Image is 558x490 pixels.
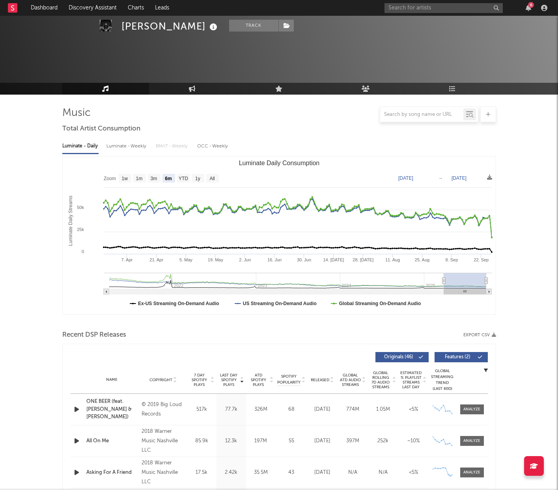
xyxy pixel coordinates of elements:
[189,373,210,387] span: 7 Day Spotify Plays
[189,469,215,477] div: 17.5k
[309,406,336,414] div: [DATE]
[340,406,366,414] div: 774M
[63,157,496,314] svg: Luminate Daily Consumption
[463,333,496,337] button: Export CSV
[142,427,185,455] div: 2018 Warner Music Nashville LLC
[142,458,185,487] div: 2018 Warner Music Nashville LLC
[62,330,126,340] span: Recent DSP Releases
[398,175,413,181] text: [DATE]
[195,176,200,181] text: 1y
[218,437,244,445] div: 12.3k
[438,175,443,181] text: →
[384,3,503,13] input: Search for artists
[278,469,305,477] div: 43
[207,257,223,262] text: 19. May
[121,176,128,181] text: 1w
[248,437,274,445] div: 197M
[189,437,215,445] div: 85.9k
[370,437,396,445] div: 252k
[86,437,138,445] a: All On Me
[278,437,305,445] div: 55
[370,371,392,389] span: Global Rolling 7D Audio Streams
[248,406,274,414] div: 326M
[353,257,373,262] text: 28. [DATE]
[277,374,300,386] span: Spotify Popularity
[309,469,336,477] div: [DATE]
[104,176,116,181] text: Zoom
[385,257,399,262] text: 11. Aug
[239,160,319,166] text: Luminate Daily Consumption
[340,373,361,387] span: Global ATD Audio Streams
[67,196,73,246] text: Luminate Daily Streams
[248,373,269,387] span: ATD Spotify Plays
[278,406,305,414] div: 68
[381,355,417,360] span: Originals ( 46 )
[218,469,244,477] div: 2.42k
[229,20,278,32] button: Track
[267,257,282,262] text: 16. Jun
[370,469,396,477] div: N/A
[189,406,215,414] div: 517k
[149,257,163,262] text: 21. Apr
[86,377,138,383] div: Name
[375,352,429,362] button: Originals(46)
[400,437,427,445] div: ~ 10 %
[197,140,229,153] div: OCC - Weekly
[297,257,311,262] text: 30. Jun
[400,469,427,477] div: <5%
[414,257,429,262] text: 25. Aug
[209,176,215,181] text: All
[452,175,467,181] text: [DATE]
[431,368,454,392] div: Global Streaming Trend (Last 60D)
[440,355,476,360] span: Features ( 2 )
[400,406,427,414] div: <5%
[311,378,329,382] span: Released
[380,112,463,118] input: Search by song name or URL
[248,469,274,477] div: 35.5M
[86,469,138,477] a: Asking For A Friend
[340,437,366,445] div: 397M
[526,5,531,11] button: 6
[178,176,188,181] text: YTD
[528,2,534,8] div: 6
[77,227,84,232] text: 25k
[142,400,185,419] div: © 2019 Big Loud Records
[218,373,239,387] span: Last Day Spotify Plays
[323,257,344,262] text: 14. [DATE]
[474,257,489,262] text: 22. Sep
[106,140,148,153] div: Luminate - Weekly
[121,257,133,262] text: 7. Apr
[149,378,172,382] span: Copyright
[165,176,172,181] text: 6m
[81,249,84,254] text: 0
[340,469,366,477] div: N/A
[435,352,488,362] button: Features(2)
[136,176,142,181] text: 1m
[309,437,336,445] div: [DATE]
[62,124,140,134] span: Total Artist Consumption
[400,371,422,389] span: Estimated % Playlist Streams Last Day
[138,301,219,306] text: Ex-US Streaming On-Demand Audio
[179,257,193,262] text: 5. May
[239,257,251,262] text: 2. Jun
[121,20,219,33] div: [PERSON_NAME]
[339,301,421,306] text: Global Streaming On-Demand Audio
[370,406,396,414] div: 1.05M
[62,140,99,153] div: Luminate - Daily
[445,257,458,262] text: 8. Sep
[86,398,138,421] a: ONE BEER (feat. [PERSON_NAME] & [PERSON_NAME])
[218,406,244,414] div: 77.7k
[243,301,316,306] text: US Streaming On-Demand Audio
[77,205,84,210] text: 50k
[150,176,157,181] text: 3m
